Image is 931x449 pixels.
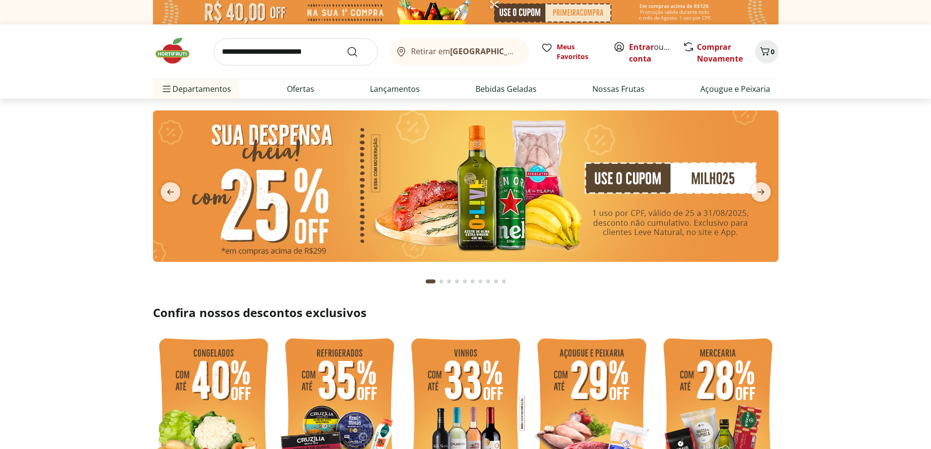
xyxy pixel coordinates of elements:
button: Go to page 9 from fs-carousel [492,270,500,293]
button: Go to page 8 from fs-carousel [484,270,492,293]
button: Go to page 5 from fs-carousel [461,270,469,293]
img: cupom [153,110,779,262]
input: search [214,38,378,65]
button: Menu [161,77,173,101]
button: Retirar em[GEOGRAPHIC_DATA]/[GEOGRAPHIC_DATA] [390,38,529,65]
button: Go to page 7 from fs-carousel [476,270,484,293]
img: Hortifruti [153,36,202,65]
a: Meus Favoritos [541,42,602,62]
a: Lançamentos [370,83,420,95]
span: Retirar em [411,47,519,56]
a: Ofertas [287,83,314,95]
button: next [743,182,779,202]
button: Go to page 2 from fs-carousel [437,270,445,293]
a: Açougue e Peixaria [700,83,770,95]
button: Submit Search [346,46,370,58]
h2: Confira nossos descontos exclusivos [153,305,779,321]
a: Nossas Frutas [592,83,645,95]
button: Carrinho [755,40,779,64]
span: 0 [771,47,775,56]
button: previous [153,182,188,202]
a: Criar conta [629,42,683,64]
a: Bebidas Geladas [476,83,537,95]
span: Meus Favoritos [557,42,602,62]
button: Go to page 6 from fs-carousel [469,270,476,293]
a: Entrar [629,42,654,52]
b: [GEOGRAPHIC_DATA]/[GEOGRAPHIC_DATA] [450,46,615,57]
span: Departamentos [161,77,231,101]
button: Go to page 4 from fs-carousel [453,270,461,293]
button: Current page from fs-carousel [424,270,437,293]
button: Go to page 3 from fs-carousel [445,270,453,293]
a: Comprar Novamente [697,42,743,64]
button: Go to page 10 from fs-carousel [500,270,508,293]
span: ou [629,41,672,64]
